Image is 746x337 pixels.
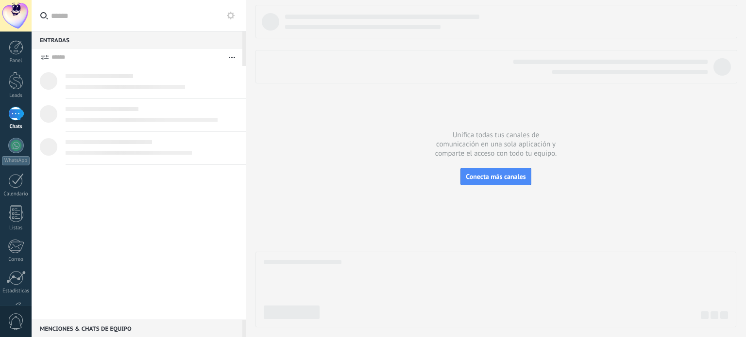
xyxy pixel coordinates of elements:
div: Menciones & Chats de equipo [32,320,242,337]
div: Calendario [2,191,30,197]
div: Entradas [32,31,242,48]
div: WhatsApp [2,156,30,165]
div: Listas [2,225,30,231]
button: Conecta más canales [460,168,531,185]
div: Estadísticas [2,288,30,294]
span: Conecta más canales [466,172,526,181]
div: Leads [2,93,30,99]
div: Correo [2,257,30,263]
div: Chats [2,124,30,130]
div: Panel [2,58,30,64]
